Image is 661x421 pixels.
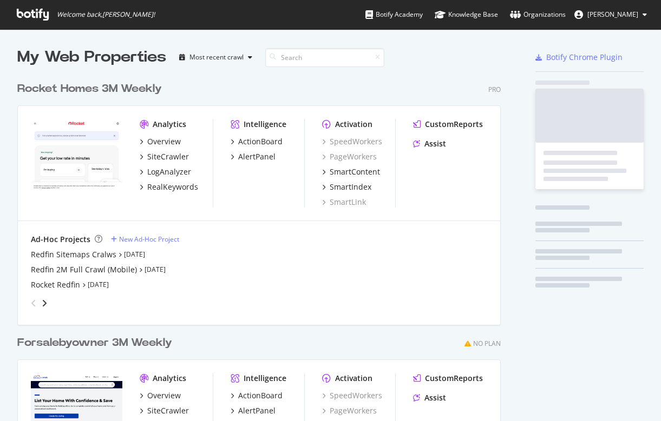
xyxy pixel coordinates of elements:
[330,166,380,177] div: SmartContent
[124,250,145,259] a: [DATE]
[322,197,366,208] a: SmartLink
[238,136,283,147] div: ActionBoard
[147,182,198,192] div: RealKeywords
[231,405,276,416] a: AlertPanel
[27,295,41,312] div: angle-left
[17,335,176,351] a: Forsalebyowner 3M Weekly
[153,119,186,130] div: Analytics
[566,6,656,23] button: [PERSON_NAME]
[365,9,423,20] div: Botify Academy
[510,9,566,20] div: Organizations
[147,390,181,401] div: Overview
[425,119,483,130] div: CustomReports
[189,54,244,61] div: Most recent crawl
[330,182,371,192] div: SmartIndex
[231,390,283,401] a: ActionBoard
[265,48,384,67] input: Search
[147,151,189,162] div: SiteCrawler
[424,138,446,149] div: Assist
[17,81,162,97] div: Rocket Homes 3M Weekly
[435,9,498,20] div: Knowledge Base
[145,265,166,274] a: [DATE]
[41,298,48,309] div: angle-right
[473,339,501,348] div: No Plan
[17,46,166,68] div: My Web Properties
[488,85,501,94] div: Pro
[335,119,372,130] div: Activation
[413,392,446,403] a: Assist
[31,249,116,260] a: Redfin Sitemaps Cralws
[31,279,80,290] a: Rocket Redfin
[244,373,286,384] div: Intelligence
[546,52,623,63] div: Botify Chrome Plugin
[17,335,172,351] div: Forsalebyowner 3M Weekly
[335,373,372,384] div: Activation
[238,390,283,401] div: ActionBoard
[147,136,181,147] div: Overview
[322,390,382,401] a: SpeedWorkers
[244,119,286,130] div: Intelligence
[322,182,371,192] a: SmartIndex
[31,119,122,192] img: www.rocket.com
[31,264,137,275] a: Redfin 2M Full Crawl (Mobile)
[322,151,377,162] a: PageWorkers
[31,234,90,245] div: Ad-Hoc Projects
[238,405,276,416] div: AlertPanel
[153,373,186,384] div: Analytics
[535,52,623,63] a: Botify Chrome Plugin
[413,373,483,384] a: CustomReports
[231,151,276,162] a: AlertPanel
[140,390,181,401] a: Overview
[88,280,109,289] a: [DATE]
[322,136,382,147] a: SpeedWorkers
[111,235,179,244] a: New Ad-Hoc Project
[140,182,198,192] a: RealKeywords
[587,10,638,19] span: Norma Moras
[147,405,189,416] div: SiteCrawler
[238,151,276,162] div: AlertPanel
[57,10,155,19] span: Welcome back, [PERSON_NAME] !
[322,166,380,177] a: SmartContent
[175,49,257,66] button: Most recent crawl
[147,166,191,177] div: LogAnalyzer
[231,136,283,147] a: ActionBoard
[140,136,181,147] a: Overview
[140,151,189,162] a: SiteCrawler
[140,405,189,416] a: SiteCrawler
[413,138,446,149] a: Assist
[424,392,446,403] div: Assist
[322,405,377,416] a: PageWorkers
[140,166,191,177] a: LogAnalyzer
[425,373,483,384] div: CustomReports
[413,119,483,130] a: CustomReports
[17,81,166,97] a: Rocket Homes 3M Weekly
[119,235,179,244] div: New Ad-Hoc Project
